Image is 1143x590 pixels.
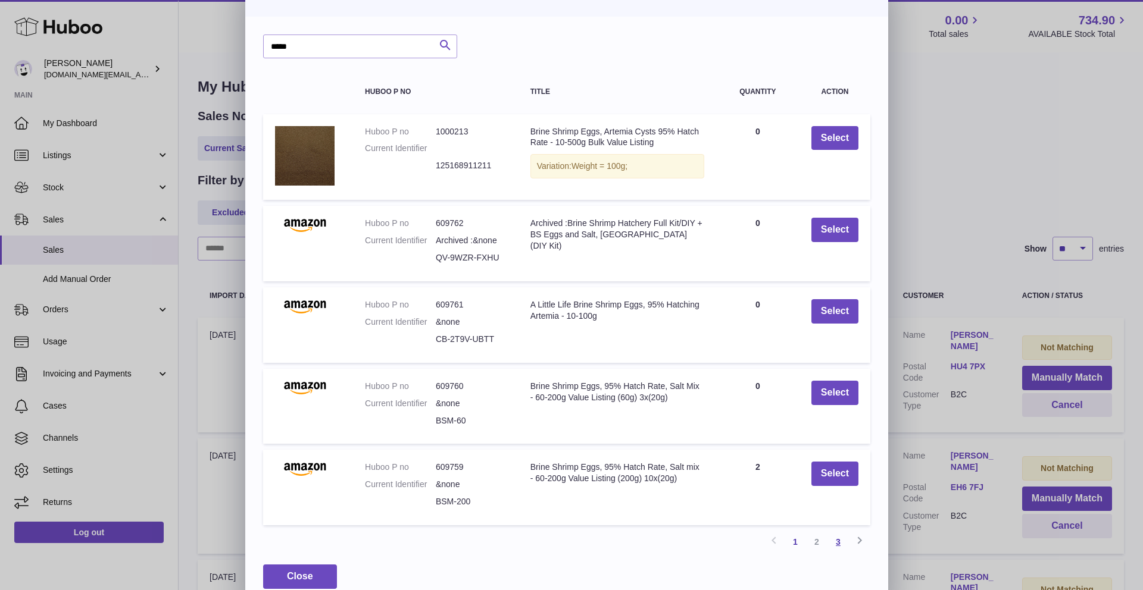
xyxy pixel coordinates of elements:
th: Title [519,76,716,108]
div: Variation: [530,154,704,178]
a: 1 [785,531,806,553]
img: Brine Shrimp Eggs, Artemia Cysts 95% Hatch Rate - 10-500g Bulk Value Listing [275,126,335,186]
dd: BSM-60 [436,415,507,426]
dd: 609761 [436,299,507,310]
td: 0 [716,114,800,200]
dd: 609760 [436,381,507,392]
th: Action [800,76,870,108]
a: 3 [827,531,849,553]
button: Select [811,381,858,405]
a: 2 [806,531,827,553]
dd: &none [436,398,507,409]
img: Archived :Brine Shrimp Hatchery Full Kit/DIY + BS Eggs and Salt, UK (DIY Kit) [275,218,335,232]
dt: Current Identifier [365,479,436,490]
dd: 125168911211 [436,160,507,171]
button: Select [811,462,858,486]
dd: &none [436,479,507,490]
td: 0 [716,206,800,281]
div: Archived :Brine Shrimp Hatchery Full Kit/DIY + BS Eggs and Salt, [GEOGRAPHIC_DATA] (DIY Kit) [530,218,704,252]
dd: 1000213 [436,126,507,137]
button: Close [263,564,337,589]
dd: Archived :&none [436,235,507,246]
dd: QV-9WZR-FXHU [436,252,507,263]
div: Brine Shrimp Eggs, 95% Hatch Rate, Salt Mix - 60-200g Value Listing (60g) 3x(20g) [530,381,704,403]
button: Select [811,299,858,324]
dd: 609762 [436,218,507,229]
dt: Huboo P no [365,381,436,392]
dd: CB-2T9V-UBTT [436,334,507,345]
dd: 609759 [436,462,507,473]
dt: Huboo P no [365,218,436,229]
td: 0 [716,287,800,363]
dt: Current Identifier [365,316,436,328]
dt: Current Identifier [365,143,436,154]
div: A Little Life Brine Shrimp Eggs, 95% Hatching Artemia - 10-100g [530,299,704,322]
dt: Huboo P no [365,462,436,473]
div: Brine Shrimp Eggs, Artemia Cysts 95% Hatch Rate - 10-500g Bulk Value Listing [530,126,704,149]
dd: &none [436,316,507,328]
td: 2 [716,450,800,525]
img: Brine Shrimp Eggs, 95% Hatch Rate, Salt Mix - 60-200g Value Listing (60g) 3x(20g) [275,381,335,395]
th: Quantity [716,76,800,108]
img: A Little Life Brine Shrimp Eggs, 95% Hatching Artemia - 10-100g [275,299,335,313]
th: Huboo P no [353,76,519,108]
div: Brine Shrimp Eggs, 95% Hatch Rate, Salt mix - 60-200g Value Listing (200g) 10x(20g) [530,462,704,484]
img: Brine Shrimp Eggs, 95% Hatch Rate, Salt mix - 60-200g Value Listing (200g) 10x(20g) [275,462,335,476]
span: Close [287,571,313,581]
button: Select [811,126,858,150]
dt: Huboo P no [365,299,436,310]
dt: Huboo P no [365,126,436,137]
dd: BSM-200 [436,496,507,507]
td: 0 [716,369,800,444]
dt: Current Identifier [365,398,436,409]
dt: Current Identifier [365,235,436,246]
span: Weight = 100g; [571,161,627,171]
button: Select [811,218,858,242]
